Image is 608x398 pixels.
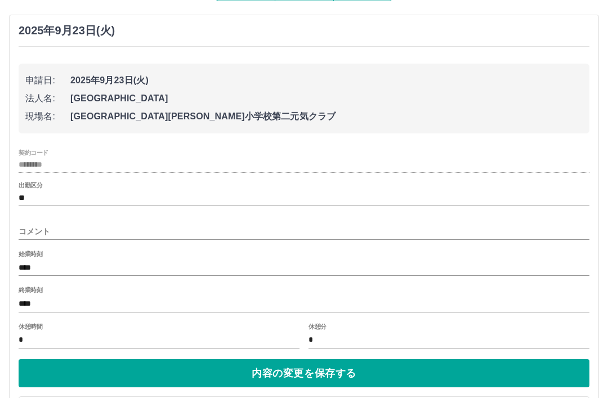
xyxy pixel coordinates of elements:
label: 終業時刻 [19,286,42,294]
label: 出勤区分 [19,181,42,190]
label: 休憩時間 [19,322,42,330]
span: 2025年9月23日(火) [70,74,583,87]
span: [GEOGRAPHIC_DATA][PERSON_NAME]小学校第二元気クラブ [70,110,583,123]
label: 休憩分 [309,322,327,330]
label: 契約コード [19,148,48,156]
span: 申請日: [25,74,70,87]
span: [GEOGRAPHIC_DATA] [70,92,583,105]
button: 内容の変更を保存する [19,359,589,387]
h3: 2025年9月23日(火) [19,24,115,37]
label: 始業時刻 [19,250,42,258]
span: 法人名: [25,92,70,105]
span: 現場名: [25,110,70,123]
